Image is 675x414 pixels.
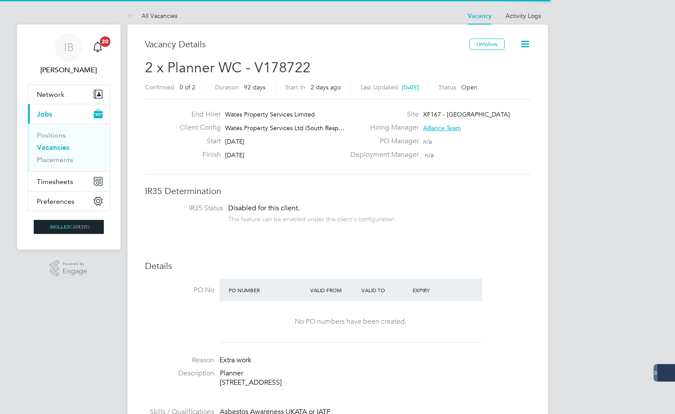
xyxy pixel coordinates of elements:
[145,39,470,50] h3: Vacancy Details
[173,123,221,132] label: Client Config
[28,172,110,191] button: Timesheets
[215,83,239,91] label: Duration
[461,83,477,91] span: Open
[225,124,345,132] span: Wates Property Services Ltd (South Resp…
[180,83,195,91] span: 0 of 2
[28,104,110,124] button: Jobs
[226,282,308,298] div: PO Number
[345,123,419,132] label: Hiring Manager
[34,220,104,234] img: skilledcareers-logo-retina.png
[28,124,110,171] div: Jobs
[345,137,419,146] label: PO Manager
[402,84,419,91] span: [DATE]
[228,213,396,223] div: This feature can be enabled under this client's configuration.
[145,356,214,365] label: Reason
[127,12,177,20] a: All Vacancies
[423,138,432,145] span: n/a
[37,177,73,186] span: Timesheets
[423,110,510,118] span: XF167 - [GEOGRAPHIC_DATA]
[228,317,474,326] div: No PO numbers have been created.
[37,131,66,139] a: Positions
[145,83,174,91] label: Confirmed
[37,143,69,152] a: Vacancies
[63,268,87,275] span: Engage
[145,369,214,378] label: Description
[470,39,505,50] button: Unfollow
[37,156,73,164] a: Placements
[439,83,456,91] label: Status
[410,282,462,298] div: Expiry
[220,369,530,387] p: Planner [STREET_ADDRESS]
[17,25,120,250] nav: Main navigation
[359,282,410,298] div: Valid To
[219,356,251,364] span: Extra work
[225,110,315,118] span: Wates Property Services Limited
[173,110,221,119] label: End Hirer
[63,260,87,268] span: Powered by
[360,83,398,91] label: Last Updated
[37,90,64,99] span: Network
[145,185,530,197] h3: IR35 Determination
[505,12,541,20] a: Activity Logs
[37,197,74,205] span: Preferences
[425,151,434,159] span: n/a
[345,110,419,119] label: Site
[225,138,244,145] span: [DATE]
[468,12,491,20] a: Vacancy
[225,151,244,159] span: [DATE]
[145,260,530,272] h3: Details
[28,65,110,75] span: Isabelle Blackhall
[89,33,106,61] a: 20
[345,150,419,159] label: Deployment Manager
[308,282,359,298] div: Valid From
[28,85,110,104] button: Network
[28,220,110,234] a: Go to home page
[28,33,110,75] a: IB[PERSON_NAME]
[100,36,110,47] span: 20
[423,124,461,132] span: Alliance Team
[37,110,52,118] span: Jobs
[285,83,305,91] label: Start In
[173,150,221,159] label: Finish
[50,260,87,277] a: Powered byEngage
[145,286,214,295] label: PO No
[28,191,110,211] button: Preferences
[311,83,341,91] span: 2 days ago
[228,204,300,212] span: Disabled for this client.
[173,137,221,146] label: Start
[154,204,223,213] label: IR35 Status
[244,83,265,91] span: 92 days
[145,59,311,76] span: 2 x Planner WC - V178722
[64,42,74,53] span: IB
